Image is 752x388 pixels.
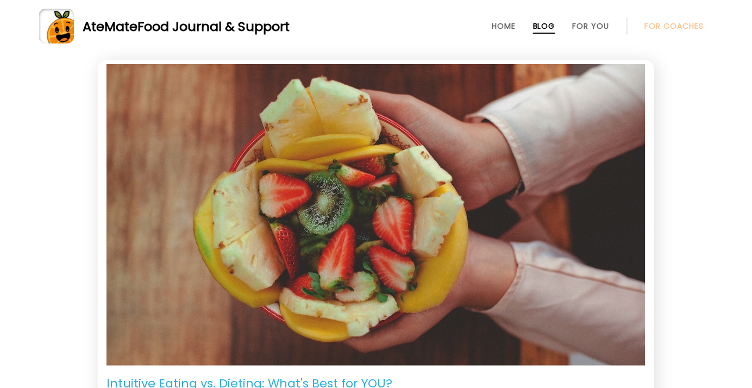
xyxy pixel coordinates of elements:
[533,22,555,30] a: Blog
[492,22,516,30] a: Home
[573,22,610,30] a: For You
[74,17,290,36] div: AteMate
[137,17,290,35] span: Food Journal & Support
[39,9,713,43] a: AteMateFood Journal & Support
[645,22,704,30] a: For Coaches
[106,64,646,366] img: Intuitive Eating. Image: Unsplash-giancarlo-duarte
